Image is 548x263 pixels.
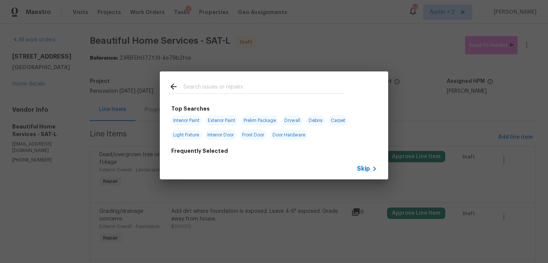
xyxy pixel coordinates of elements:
[171,105,210,113] h6: Top Searches
[171,147,228,155] h6: Frequently Selected
[171,115,202,126] span: Interior Paint
[270,130,307,140] span: Door Hardware
[306,115,325,126] span: Debris
[171,130,201,140] span: Light Fixture
[357,165,370,173] span: Skip
[205,115,237,126] span: Exterior Paint
[205,130,236,140] span: Interior Door
[241,115,278,126] span: Prelim Package
[328,115,347,126] span: Carpet
[240,130,266,140] span: Front Door
[183,82,345,93] input: Search issues or repairs
[282,115,303,126] span: Drywall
